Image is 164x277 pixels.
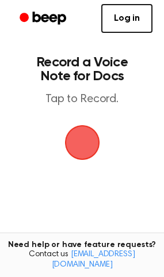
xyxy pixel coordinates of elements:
p: Tap to Record. [21,92,143,107]
a: Beep [12,8,77,30]
a: [EMAIL_ADDRESS][DOMAIN_NAME] [52,250,135,269]
button: Beep Logo [65,125,100,160]
a: Log in [101,4,152,33]
h1: Record a Voice Note for Docs [21,55,143,83]
span: Contact us [7,250,157,270]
